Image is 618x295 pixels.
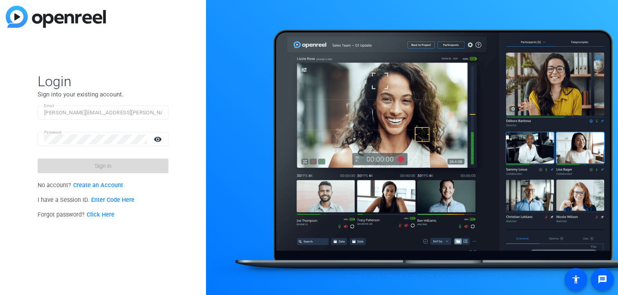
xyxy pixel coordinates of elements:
span: I have a Session ID. [38,197,134,203]
a: Click Here [87,211,114,218]
a: Enter Code Here [91,197,134,203]
input: Enter Email Address [44,108,162,118]
img: blue-gradient.svg [6,6,106,28]
mat-label: Email [44,103,54,108]
mat-label: Password [44,130,62,134]
mat-icon: message [598,275,607,284]
mat-icon: visibility [149,133,168,145]
span: No account? [38,182,123,189]
span: Forgot password? [38,211,114,218]
mat-icon: accessibility [571,275,581,284]
a: Create an Account [73,182,123,189]
p: Sign into your existing account. [38,90,168,99]
span: Login [38,73,168,90]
